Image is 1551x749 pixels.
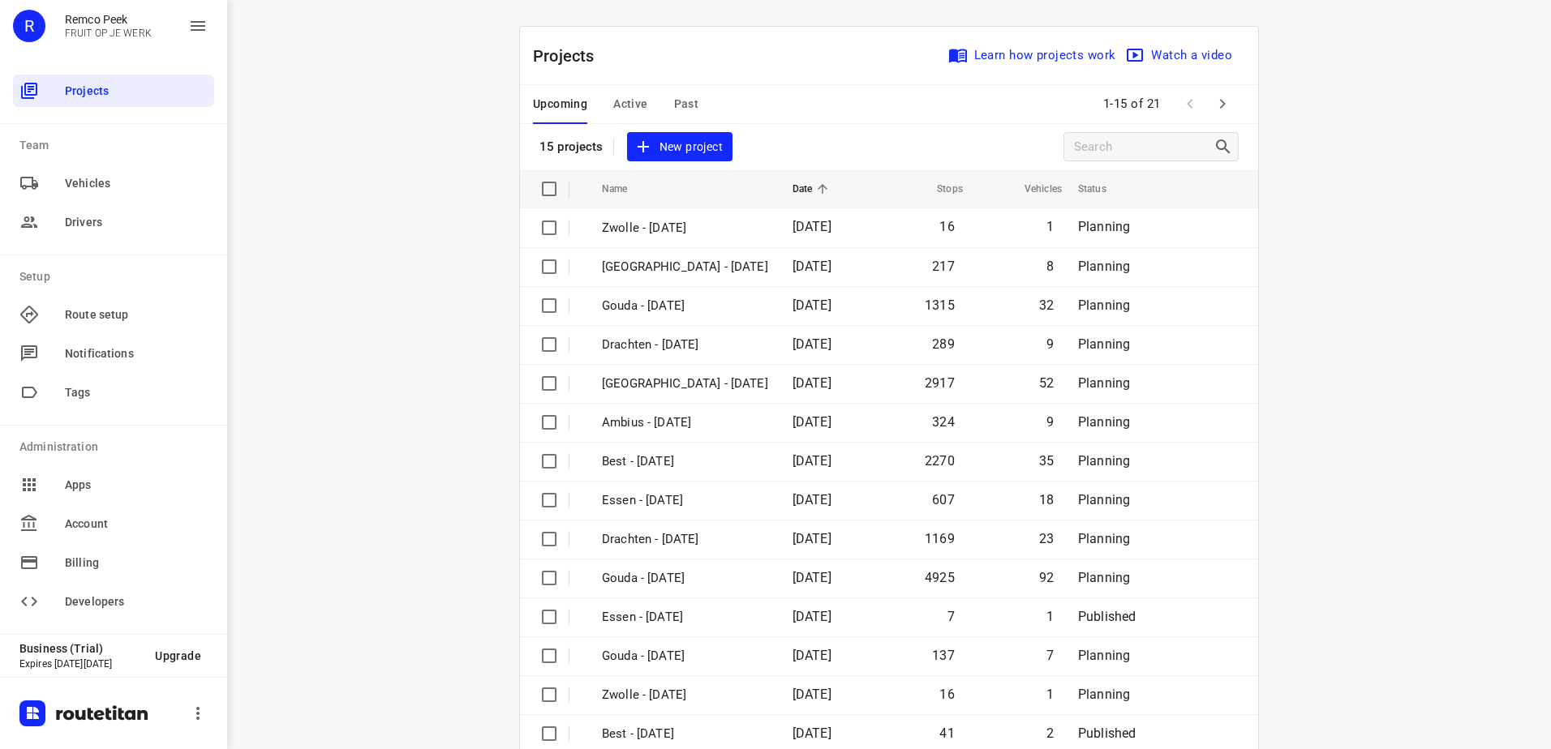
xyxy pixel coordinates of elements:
span: 1315 [925,297,955,313]
span: Planning [1078,570,1130,585]
span: 23 [1039,531,1054,546]
span: Published [1078,609,1136,624]
span: Route setup [65,306,208,323]
span: 35 [1039,453,1054,469]
div: R [13,10,45,42]
span: [DATE] [793,336,831,352]
span: 2917 [925,375,955,391]
span: 607 [932,492,955,507]
span: [DATE] [793,414,831,430]
div: Billing [13,546,214,579]
button: New project [627,132,733,162]
div: Developers [13,585,214,618]
p: Essen - Friday [602,608,768,627]
span: Planning [1078,453,1130,469]
span: Upcoming [533,94,587,114]
p: Expires [DATE][DATE] [19,658,142,670]
span: Planning [1078,648,1130,663]
span: 92 [1039,570,1054,585]
span: Notifications [65,345,208,362]
p: Setup [19,268,214,285]
span: Planning [1078,492,1130,507]
div: Notifications [13,337,214,370]
div: Vehicles [13,167,214,199]
p: Team [19,137,214,154]
span: 1 [1046,687,1054,702]
span: 9 [1046,414,1054,430]
span: [DATE] [793,725,831,741]
span: 9 [1046,336,1054,352]
span: Past [674,94,699,114]
span: Billing [65,554,208,571]
div: Route setup [13,298,214,331]
span: Planning [1078,687,1130,702]
p: Ambius - Monday [602,413,768,432]
p: Zwolle - Friday [602,686,768,704]
span: Previous Page [1174,88,1206,120]
div: Tags [13,376,214,409]
p: Drachten - Tuesday [602,336,768,354]
p: Best - Monday [602,452,768,471]
div: Search [1214,137,1238,156]
span: Drivers [65,214,208,231]
p: Drachten - Monday [602,530,768,549]
span: Developers [65,593,208,610]
span: Apps [65,477,208,494]
span: Planning [1078,414,1130,430]
span: 8 [1046,259,1054,274]
p: Gouda - Monday [602,569,768,588]
span: Planning [1078,219,1130,234]
span: Planning [1078,259,1130,274]
span: [DATE] [793,609,831,624]
p: Gouda - Friday [602,647,768,666]
p: 15 projects [539,139,604,154]
span: Vehicles [1003,179,1062,199]
span: 16 [939,219,954,234]
p: Gouda - Tuesday [602,297,768,315]
span: Status [1078,179,1128,199]
span: Vehicles [65,175,208,192]
span: Planning [1078,336,1130,352]
span: 217 [932,259,955,274]
span: Name [602,179,649,199]
div: Drivers [13,206,214,238]
button: Upgrade [142,641,214,670]
span: 137 [932,648,955,663]
p: Zwolle - Friday [602,219,768,238]
span: Date [793,179,834,199]
span: Active [613,94,647,114]
p: FRUIT OP JE WERK [65,28,152,39]
span: [DATE] [793,453,831,469]
span: [DATE] [793,492,831,507]
span: [DATE] [793,648,831,663]
span: Planning [1078,531,1130,546]
div: Apps [13,469,214,501]
span: 7 [1046,648,1054,663]
span: Tags [65,384,208,401]
div: Account [13,507,214,540]
span: [DATE] [793,531,831,546]
span: 4925 [925,570,955,585]
p: Business (Trial) [19,642,142,655]
span: 2270 [925,453,955,469]
p: Zwolle - Monday [602,374,768,393]
p: Remco Peek [65,13,152,26]
span: Planning [1078,297,1130,313]
span: 324 [932,414,955,430]
span: 7 [947,609,955,624]
p: Administration [19,439,214,456]
span: Published [1078,725,1136,741]
span: 1-15 of 21 [1097,87,1167,122]
span: [DATE] [793,375,831,391]
span: New project [637,137,723,157]
p: Essen - Monday [602,491,768,510]
span: [DATE] [793,259,831,274]
p: Projects [533,44,608,68]
div: Projects [13,75,214,107]
span: 1169 [925,531,955,546]
span: 32 [1039,297,1054,313]
span: 1 [1046,219,1054,234]
span: [DATE] [793,219,831,234]
span: Projects [65,83,208,100]
p: Best - Friday [602,725,768,743]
